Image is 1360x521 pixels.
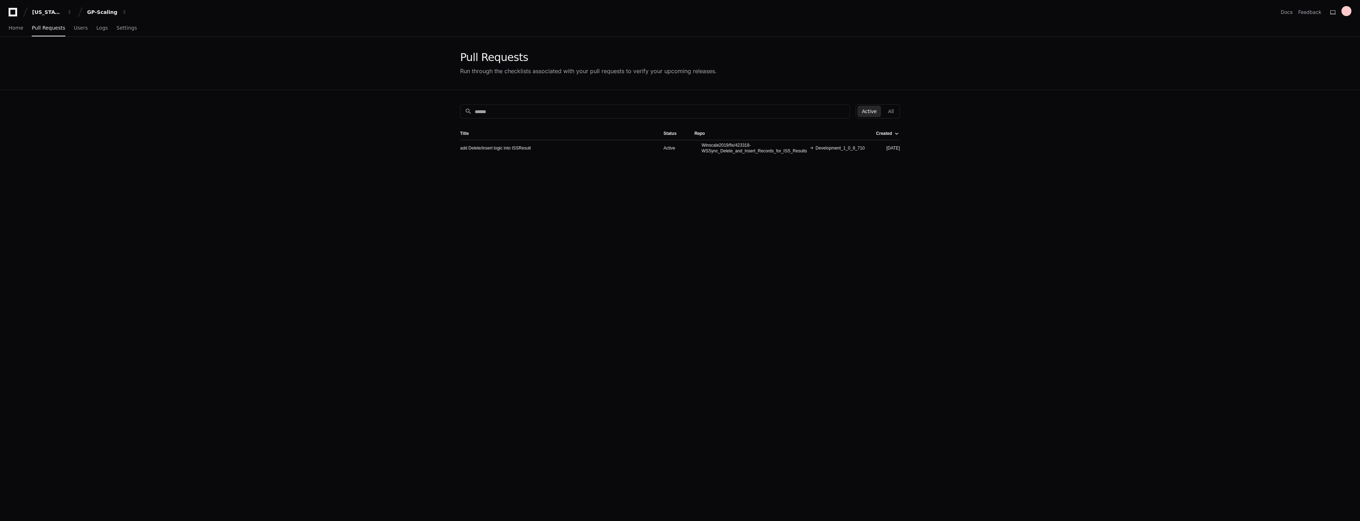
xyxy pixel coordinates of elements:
[96,20,108,36] a: Logs
[884,106,898,117] button: All
[664,131,677,136] div: Status
[460,67,717,75] div: Run through the checklists associated with your pull requests to verify your upcoming releases.
[84,6,130,19] button: GP-Scaling
[9,26,23,30] span: Home
[116,26,137,30] span: Settings
[29,6,75,19] button: [US_STATE] Pacific
[857,106,881,117] button: Active
[689,127,870,140] th: Repo
[876,131,898,136] div: Created
[465,108,472,115] mat-icon: search
[816,145,865,151] span: Development_1_0_8_710
[32,26,65,30] span: Pull Requests
[876,131,892,136] div: Created
[701,142,807,154] span: Winscale2019/fix/423318-WSSync_Delete_and_Insert_Records_for_ISS_Results
[460,131,652,136] div: Title
[1281,9,1293,16] a: Docs
[9,20,23,36] a: Home
[460,131,469,136] div: Title
[32,9,63,16] div: [US_STATE] Pacific
[664,145,683,151] div: Active
[87,9,118,16] div: GP-Scaling
[116,20,137,36] a: Settings
[32,20,65,36] a: Pull Requests
[460,145,531,151] a: add Delete/insert logic into ISSResult
[74,20,88,36] a: Users
[460,51,717,64] div: Pull Requests
[1298,9,1321,16] button: Feedback
[96,26,108,30] span: Logs
[876,145,900,151] div: [DATE]
[664,131,683,136] div: Status
[74,26,88,30] span: Users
